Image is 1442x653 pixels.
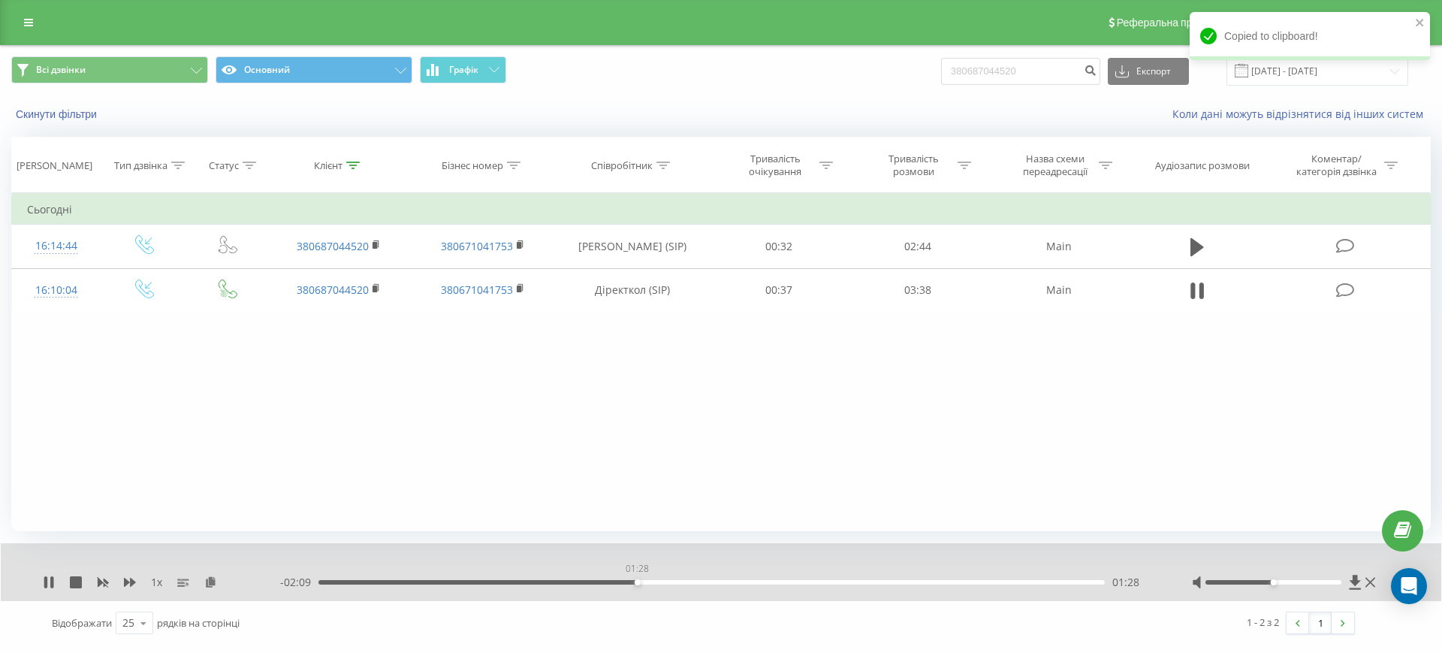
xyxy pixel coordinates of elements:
div: Тип дзвінка [114,159,167,172]
div: 01:28 [623,558,652,579]
div: Аудіозапис розмови [1155,159,1250,172]
div: Назва схеми переадресації [1015,153,1095,178]
button: Графік [420,56,506,83]
span: 1 x [151,575,162,590]
div: Коментар/категорія дзвінка [1293,153,1380,178]
span: Графік [449,65,478,75]
div: Статус [209,159,239,172]
div: 1 - 2 з 2 [1247,615,1279,630]
div: [PERSON_NAME] [17,159,92,172]
button: Експорт [1108,58,1189,85]
td: 03:38 [848,268,986,312]
a: 380671041753 [441,239,513,253]
span: - 02:09 [280,575,318,590]
div: Клієнт [314,159,342,172]
td: Сьогодні [12,195,1431,225]
td: Main [987,225,1131,268]
a: 380671041753 [441,283,513,297]
td: Main [987,268,1131,312]
div: Open Intercom Messenger [1391,568,1427,604]
div: Accessibility label [635,579,641,585]
td: [PERSON_NAME] (SIP) [554,225,710,268]
div: Тривалість очікування [735,153,816,178]
div: Бізнес номер [442,159,503,172]
div: Тривалість розмови [873,153,954,178]
div: Співробітник [591,159,653,172]
a: 380687044520 [297,239,369,253]
td: 00:37 [710,268,848,312]
button: Основний [216,56,412,83]
span: Реферальна програма [1117,17,1227,29]
button: close [1415,17,1425,31]
td: 02:44 [848,225,986,268]
button: Скинути фільтри [11,107,104,121]
input: Пошук за номером [941,58,1100,85]
a: 1 [1309,612,1332,633]
a: Коли дані можуть відрізнятися вiд інших систем [1172,107,1431,121]
td: 00:32 [710,225,848,268]
span: 01:28 [1112,575,1139,590]
div: 16:10:04 [27,276,86,305]
button: Всі дзвінки [11,56,208,83]
td: Діректкол (SIP) [554,268,710,312]
div: 25 [122,615,134,630]
span: Всі дзвінки [36,64,86,76]
div: Accessibility label [1270,579,1276,585]
span: рядків на сторінці [157,616,240,630]
span: Відображати [52,616,112,630]
div: 16:14:44 [27,231,86,261]
div: Copied to clipboard! [1190,12,1430,60]
a: 380687044520 [297,283,369,297]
